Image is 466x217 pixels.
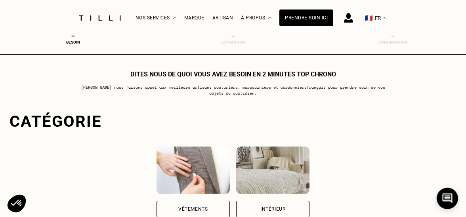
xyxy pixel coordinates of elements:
button: 🇫🇷 FR [361,0,390,36]
a: Marque [184,15,204,21]
a: Artisan [212,15,233,21]
img: Menu déroulant à propos [268,17,271,19]
div: Catégorie [10,112,456,131]
img: Vêtements [157,147,230,194]
h1: Dites nous de quoi vous avez besoin en 2 minutes top chrono [130,70,336,78]
img: Menu déroulant [173,17,176,19]
div: Vêtements [178,207,208,211]
img: Intérieur [236,147,309,194]
div: Nos services [136,0,176,36]
p: [PERSON_NAME] nous faisons appel aux meilleurs artisans couturiers , maroquiniers et cordonniers ... [76,84,390,96]
div: Besoin [57,40,89,44]
img: icône connexion [344,13,353,23]
a: Prendre soin ici [279,10,333,26]
span: 🇫🇷 [365,14,373,22]
div: Estimation [217,40,249,44]
div: À propos [241,0,271,36]
div: Confirmation [377,40,409,44]
img: Logo du service de couturière Tilli [76,15,124,21]
div: Intérieur [260,207,285,211]
img: menu déroulant [383,17,386,19]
